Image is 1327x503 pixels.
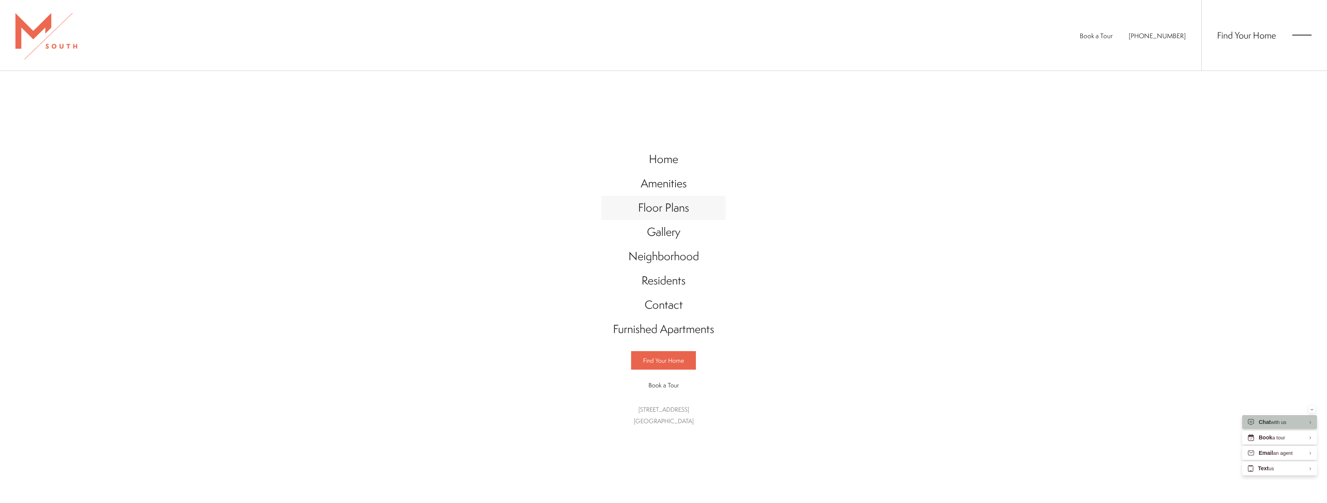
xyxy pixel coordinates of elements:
a: Find Your Home [1217,29,1276,41]
span: Furnished Apartments [613,321,714,337]
a: Go to Contact [601,293,726,317]
span: Amenities [641,175,687,191]
a: Book a Tour [1080,31,1113,40]
a: Get Directions to 5110 South Manhattan Avenue Tampa, FL 33611 [634,405,694,425]
img: MSouth [15,13,77,59]
div: Main [601,140,726,434]
a: Go to Amenities [601,172,726,196]
span: Find Your Home [643,356,684,365]
span: Book a Tour [648,381,679,389]
a: Go to Neighborhood [601,244,726,269]
a: Find Your Home [631,351,696,370]
a: Go to Gallery [601,220,726,244]
a: Go to Residents [601,269,726,293]
span: Neighborhood [628,248,699,264]
span: Gallery [647,224,680,240]
span: Home [649,151,678,167]
a: Go to Floor Plans [601,196,726,220]
span: [PHONE_NUMBER] [1129,31,1186,40]
a: Go to Home [601,147,726,172]
button: Open Menu [1292,32,1312,39]
a: Call Us at 813-570-8014 [1129,31,1186,40]
a: Book a Tour [631,376,696,394]
span: Floor Plans [638,200,689,215]
span: Residents [642,273,685,288]
span: Contact [645,297,683,313]
a: Go to Furnished Apartments (opens in a new tab) [601,317,726,342]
